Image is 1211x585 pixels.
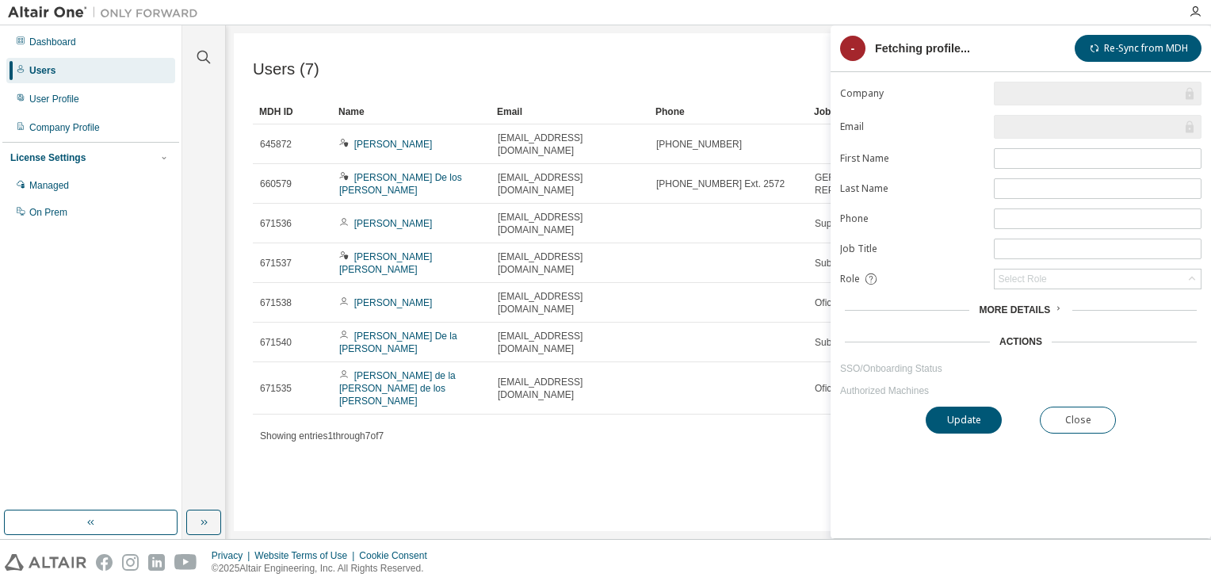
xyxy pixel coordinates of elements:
[995,270,1201,289] div: Select Role
[8,5,206,21] img: Altair One
[656,138,742,151] span: [PHONE_NUMBER]
[840,212,984,225] label: Phone
[814,99,960,124] div: Job Title
[260,138,292,151] span: 645872
[840,362,1201,375] a: SSO/Onboarding Status
[840,120,984,133] label: Email
[815,257,952,270] span: Subgerente Cuadre y Reporteria
[815,336,952,349] span: Subgerente Cuadre y Reporteria
[498,171,642,197] span: [EMAIL_ADDRESS][DOMAIN_NAME]
[260,296,292,309] span: 671538
[260,382,292,395] span: 671535
[656,178,785,190] span: [PHONE_NUMBER] Ext. 2572
[10,151,86,164] div: License Settings
[359,549,436,562] div: Cookie Consent
[815,382,930,395] span: Oficial Cuadre y Reporteria
[815,171,959,197] span: GERENTE CUADRE Y REPORTERIA
[840,273,860,285] span: Role
[998,273,1046,285] div: Select Role
[29,179,69,192] div: Managed
[999,335,1042,348] div: Actions
[96,554,113,571] img: facebook.svg
[29,121,100,134] div: Company Profile
[840,384,1201,397] a: Authorized Machines
[979,304,1050,315] span: More Details
[840,152,984,165] label: First Name
[259,99,326,124] div: MDH ID
[29,93,79,105] div: User Profile
[498,211,642,236] span: [EMAIL_ADDRESS][DOMAIN_NAME]
[338,99,484,124] div: Name
[498,290,642,315] span: [EMAIL_ADDRESS][DOMAIN_NAME]
[148,554,165,571] img: linkedin.svg
[29,36,76,48] div: Dashboard
[1075,35,1201,62] button: Re-Sync from MDH
[212,549,254,562] div: Privacy
[254,549,359,562] div: Website Terms of Use
[497,99,643,124] div: Email
[815,217,949,230] span: Supervisor Cuadre y Reporteria
[875,42,970,55] div: Fetching profile...
[354,297,433,308] a: [PERSON_NAME]
[840,87,984,100] label: Company
[212,562,437,575] p: © 2025 Altair Engineering, Inc. All Rights Reserved.
[339,172,462,196] a: [PERSON_NAME] De los [PERSON_NAME]
[174,554,197,571] img: youtube.svg
[498,376,642,401] span: [EMAIL_ADDRESS][DOMAIN_NAME]
[260,430,384,442] span: Showing entries 1 through 7 of 7
[354,218,433,229] a: [PERSON_NAME]
[926,407,1002,434] button: Update
[815,296,930,309] span: Oficial Cuadre y Reporteria
[339,331,457,354] a: [PERSON_NAME] De la [PERSON_NAME]
[655,99,801,124] div: Phone
[1040,407,1116,434] button: Close
[840,243,984,255] label: Job Title
[260,178,292,190] span: 660579
[498,330,642,355] span: [EMAIL_ADDRESS][DOMAIN_NAME]
[354,139,433,150] a: [PERSON_NAME]
[498,250,642,276] span: [EMAIL_ADDRESS][DOMAIN_NAME]
[29,64,55,77] div: Users
[253,60,319,78] span: Users (7)
[260,336,292,349] span: 671540
[5,554,86,571] img: altair_logo.svg
[339,370,456,407] a: [PERSON_NAME] de la [PERSON_NAME] de los [PERSON_NAME]
[840,36,865,61] div: -
[122,554,139,571] img: instagram.svg
[29,206,67,219] div: On Prem
[840,182,984,195] label: Last Name
[260,217,292,230] span: 671536
[339,251,432,275] a: [PERSON_NAME] [PERSON_NAME]
[498,132,642,157] span: [EMAIL_ADDRESS][DOMAIN_NAME]
[260,257,292,270] span: 671537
